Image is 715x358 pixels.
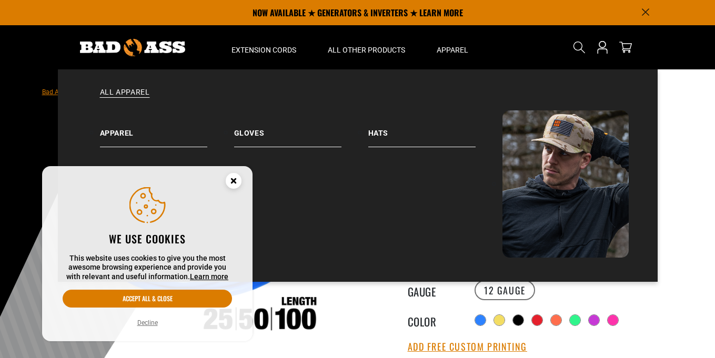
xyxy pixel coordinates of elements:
a: Bad Ass Extension Cords [42,88,113,96]
span: All Other Products [328,45,405,55]
button: Decline [134,318,161,328]
span: Apparel [437,45,468,55]
button: Add Free Custom Printing [408,341,527,353]
a: All Apparel [79,87,637,110]
img: Bad Ass Extension Cords [502,110,629,258]
summary: Search [571,39,588,56]
span: Extension Cords [231,45,296,55]
aside: Cookie Consent [42,166,253,342]
summary: Apparel [421,25,484,69]
legend: Color [408,313,460,327]
a: Gloves [234,110,368,147]
a: Apparel [100,110,234,147]
p: This website uses cookies to give you the most awesome browsing experience and provide you with r... [63,254,232,282]
legend: Gauge [408,283,460,297]
nav: breadcrumbs [42,85,330,98]
button: Accept all & close [63,290,232,308]
label: 12 Gauge [475,280,535,300]
a: Learn more [190,272,228,281]
summary: Extension Cords [216,25,312,69]
h2: We use cookies [63,232,232,246]
a: Hats [368,110,502,147]
summary: All Other Products [312,25,421,69]
img: Bad Ass Extension Cords [80,39,185,56]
